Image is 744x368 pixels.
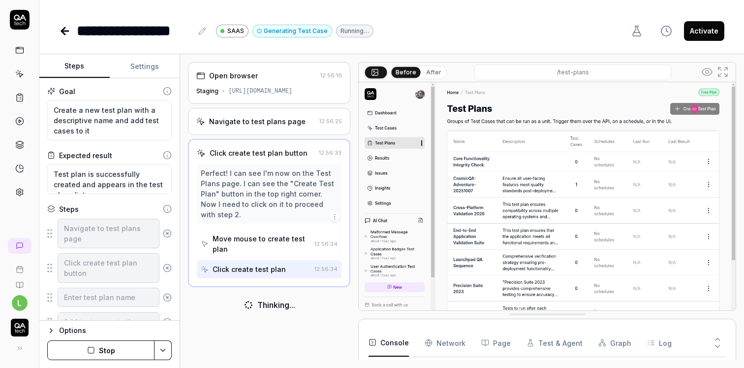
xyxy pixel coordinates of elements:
[197,230,341,258] button: Move mouse to create test plan12:56:34
[4,311,35,338] button: QA Tech Logo
[481,329,511,357] button: Page
[159,258,176,278] button: Remove step
[527,329,583,357] button: Test & Agent
[47,218,172,249] div: Suggestions
[425,329,465,357] button: Network
[209,116,306,127] div: Navigate to test plans page
[110,55,180,78] button: Settings
[12,295,28,311] button: l
[320,72,342,79] time: 12:56:16
[336,25,373,37] div: Running…
[196,87,218,96] div: Staging
[8,238,31,254] a: New conversation
[228,87,292,96] div: [URL][DOMAIN_NAME]
[319,149,341,156] time: 12:56:33
[369,329,409,357] button: Console
[699,64,715,80] button: Show all interative elements
[209,70,258,81] div: Open browser
[159,288,176,307] button: Remove step
[257,299,295,311] div: Thinking...
[684,21,724,41] button: Activate
[654,21,678,41] button: View version history
[319,118,342,125] time: 12:56:25
[252,25,332,37] button: Generating Test Case
[4,273,35,289] a: Documentation
[422,67,445,78] button: After
[715,64,731,80] button: Open in full screen
[59,204,79,214] div: Steps
[598,329,631,357] button: Graph
[359,82,736,318] img: Screenshot
[47,287,172,308] div: Suggestions
[159,312,176,332] button: Remove step
[197,260,341,278] button: Click create test plan12:56:34
[47,312,172,333] div: Suggestions
[4,258,35,273] a: Book a call with us
[11,319,29,336] img: QA Tech Logo
[216,24,248,37] a: SAAS
[59,86,75,97] div: Goal
[59,325,172,336] div: Options
[47,253,172,283] div: Suggestions
[210,148,308,158] div: Click create test plan button
[39,55,110,78] button: Steps
[647,329,672,357] button: Log
[213,264,286,274] div: Click create test plan
[159,224,176,243] button: Remove step
[314,240,338,247] time: 12:56:34
[213,234,310,254] div: Move mouse to create test plan
[227,27,244,35] span: SAAS
[314,266,338,272] time: 12:56:34
[59,150,112,161] div: Expected result
[391,67,420,77] button: Before
[47,325,172,336] button: Options
[201,168,337,220] div: Perfect! I can see I'm now on the Test Plans page. I can see the "Create Test Plan" button in the...
[47,340,155,360] button: Stop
